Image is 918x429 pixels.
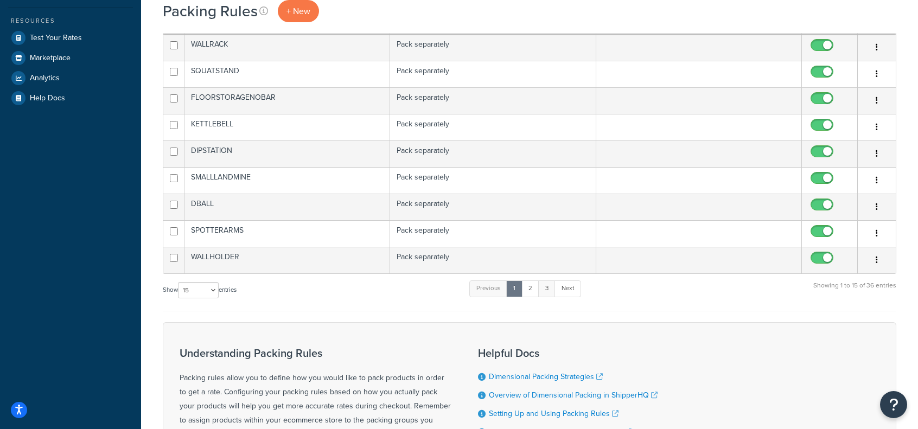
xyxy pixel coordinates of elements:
[184,220,390,247] td: SPOTTERARMS
[469,280,507,297] a: Previous
[390,34,596,61] td: Pack separately
[30,54,71,63] span: Marketplace
[880,391,907,418] button: Open Resource Center
[163,1,258,22] h1: Packing Rules
[180,347,451,359] h3: Understanding Packing Rules
[8,16,133,25] div: Resources
[286,5,310,17] span: + New
[30,34,82,43] span: Test Your Rates
[538,280,556,297] a: 3
[184,167,390,194] td: SMALLLANDMINE
[489,389,658,401] a: Overview of Dimensional Packing in ShipperHQ
[390,61,596,87] td: Pack separately
[184,140,390,167] td: DIPSTATION
[813,279,896,303] div: Showing 1 to 15 of 36 entries
[184,114,390,140] td: KETTLEBELL
[8,88,133,108] a: Help Docs
[390,194,596,220] td: Pack separately
[163,282,237,298] label: Show entries
[489,408,619,419] a: Setting Up and Using Packing Rules
[184,194,390,220] td: DBALL
[390,220,596,247] td: Pack separately
[30,94,65,103] span: Help Docs
[390,87,596,114] td: Pack separately
[184,247,390,273] td: WALLHOLDER
[30,74,60,83] span: Analytics
[8,48,133,68] a: Marketplace
[489,371,603,382] a: Dimensional Packing Strategies
[390,247,596,273] td: Pack separately
[8,28,133,48] a: Test Your Rates
[184,87,390,114] td: FLOORSTORAGENOBAR
[478,347,675,359] h3: Helpful Docs
[8,68,133,88] a: Analytics
[184,61,390,87] td: SQUATSTAND
[521,280,539,297] a: 2
[506,280,522,297] a: 1
[390,114,596,140] td: Pack separately
[184,34,390,61] td: WALLRACK
[390,167,596,194] td: Pack separately
[390,140,596,167] td: Pack separately
[178,282,219,298] select: Showentries
[554,280,581,297] a: Next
